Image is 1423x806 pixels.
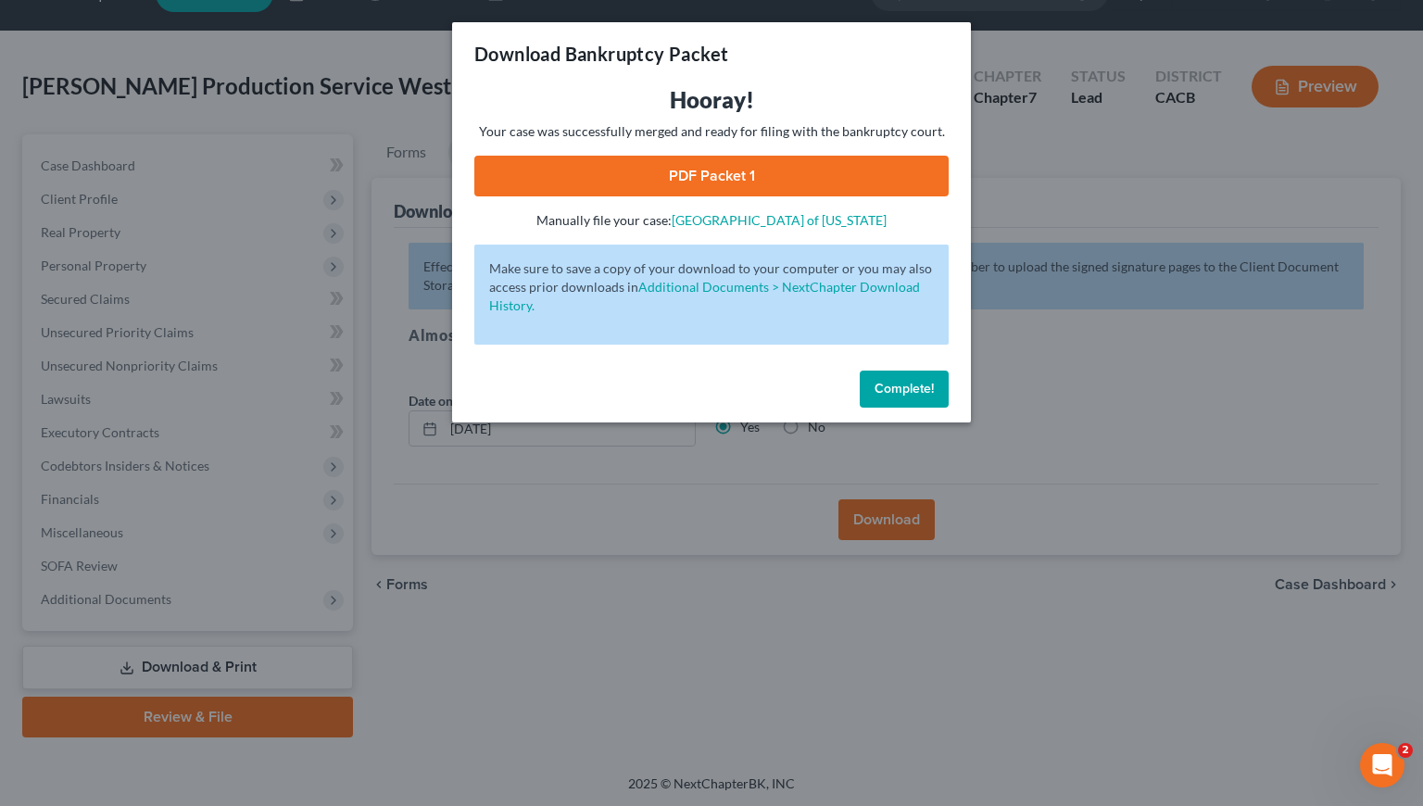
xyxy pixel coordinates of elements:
[860,371,949,408] button: Complete!
[875,381,934,397] span: Complete!
[1398,743,1413,758] span: 2
[489,279,920,313] a: Additional Documents > NextChapter Download History.
[672,212,887,228] a: [GEOGRAPHIC_DATA] of [US_STATE]
[474,41,728,67] h3: Download Bankruptcy Packet
[489,259,934,315] p: Make sure to save a copy of your download to your computer or you may also access prior downloads in
[474,156,949,196] a: PDF Packet 1
[474,85,949,115] h3: Hooray!
[1360,743,1404,787] iframe: Intercom live chat
[474,122,949,141] p: Your case was successfully merged and ready for filing with the bankruptcy court.
[474,211,949,230] p: Manually file your case:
